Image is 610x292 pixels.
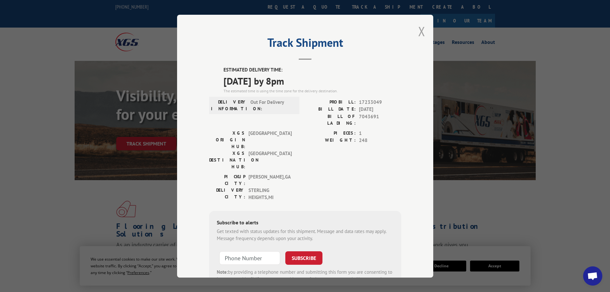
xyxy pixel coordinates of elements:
[359,129,401,137] span: 1
[224,88,401,94] div: The estimated time is using the time zone for the delivery destination.
[248,150,292,170] span: [GEOGRAPHIC_DATA]
[305,113,356,126] label: BILL OF LADING:
[224,73,401,88] span: [DATE] by 8pm
[248,187,292,201] span: STERLING HEIGHTS , MI
[211,98,247,112] label: DELIVERY INFORMATION:
[359,98,401,106] span: 17233049
[248,129,292,150] span: [GEOGRAPHIC_DATA]
[359,137,401,144] span: 248
[359,106,401,113] span: [DATE]
[224,66,401,74] label: ESTIMATED DELIVERY TIME:
[250,98,294,112] span: Out For Delivery
[209,187,245,201] label: DELIVERY CITY:
[583,266,602,286] div: Open chat
[209,38,401,50] h2: Track Shipment
[305,129,356,137] label: PIECES:
[209,173,245,187] label: PICKUP CITY:
[219,251,280,264] input: Phone Number
[285,251,322,264] button: SUBSCRIBE
[248,173,292,187] span: [PERSON_NAME] , GA
[217,228,394,242] div: Get texted with status updates for this shipment. Message and data rates may apply. Message frequ...
[217,218,394,228] div: Subscribe to alerts
[209,150,245,170] label: XGS DESTINATION HUB:
[418,23,425,40] button: Close modal
[217,268,394,290] div: by providing a telephone number and submitting this form you are consenting to be contacted by SM...
[305,137,356,144] label: WEIGHT:
[209,129,245,150] label: XGS ORIGIN HUB:
[359,113,401,126] span: 7043691
[217,269,228,275] strong: Note:
[305,98,356,106] label: PROBILL:
[305,106,356,113] label: BILL DATE:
